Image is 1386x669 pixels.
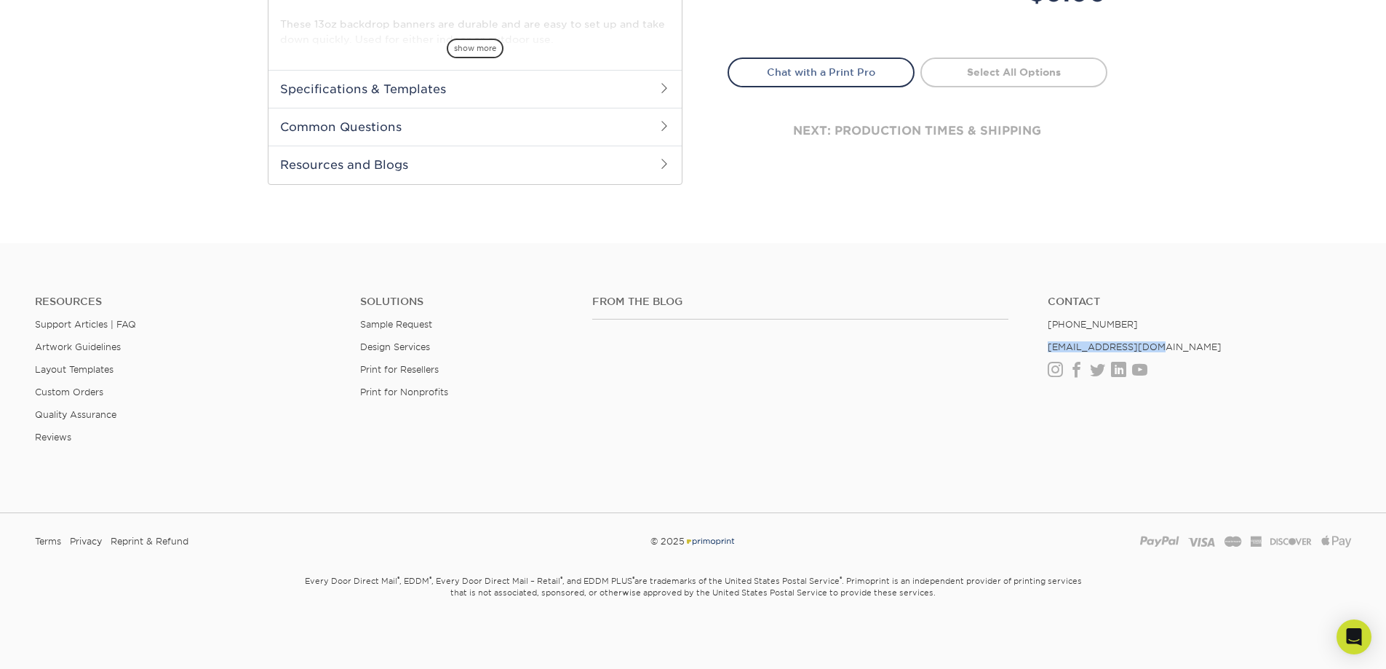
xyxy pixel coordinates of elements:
a: Custom Orders [35,387,103,397]
div: Open Intercom Messenger [1337,619,1371,654]
a: Design Services [360,341,430,352]
h2: Resources and Blogs [268,146,682,183]
sup: ® [632,575,634,582]
img: Primoprint [685,536,736,547]
h2: Common Questions [268,108,682,146]
h4: From the Blog [592,296,1008,308]
a: [EMAIL_ADDRESS][DOMAIN_NAME] [1048,341,1222,352]
a: Quality Assurance [35,409,116,420]
sup: ® [560,575,562,582]
sup: ® [397,575,399,582]
a: Privacy [70,531,102,553]
a: Artwork Guidelines [35,341,121,352]
a: Select All Options [920,58,1107,87]
iframe: Google Customer Reviews [4,625,124,664]
a: Print for Nonprofits [360,387,448,397]
a: [PHONE_NUMBER] [1048,319,1138,330]
div: © 2025 [470,531,916,553]
a: Chat with a Print Pro [728,58,915,87]
sup: ® [429,575,431,582]
small: Every Door Direct Mail , EDDM , Every Door Direct Mail – Retail , and EDDM PLUS are trademarks of... [268,570,1119,634]
a: Support Articles | FAQ [35,319,136,330]
a: Reviews [35,432,71,443]
h4: Solutions [360,296,570,308]
h4: Resources [35,296,338,308]
a: Sample Request [360,319,432,330]
h2: Specifications & Templates [268,70,682,108]
sup: ® [840,575,842,582]
a: Terms [35,531,61,553]
a: Reprint & Refund [111,531,188,553]
a: Layout Templates [35,364,113,375]
div: next: production times & shipping [728,87,1107,175]
a: Print for Resellers [360,364,439,375]
a: Contact [1048,296,1351,308]
span: show more [447,39,503,58]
